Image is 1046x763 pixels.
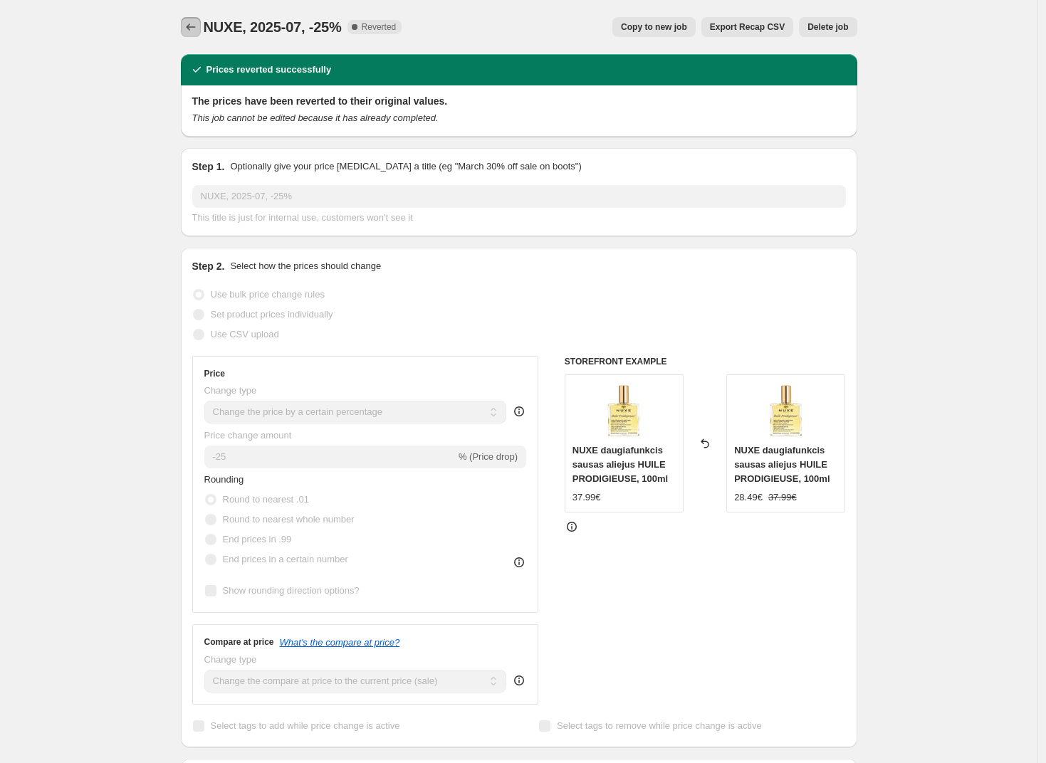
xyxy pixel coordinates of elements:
[612,17,696,37] button: Copy to new job
[595,382,652,439] img: 3264680009754-1_80x.jpg
[459,451,518,462] span: % (Price drop)
[204,430,292,441] span: Price change amount
[206,63,332,77] h2: Prices reverted successfully
[211,309,333,320] span: Set product prices individually
[572,490,601,505] div: 37.99€
[701,17,793,37] button: Export Recap CSV
[230,159,581,174] p: Optionally give your price [MEDICAL_DATA] a title (eg "March 30% off sale on boots")
[204,474,244,485] span: Rounding
[192,212,413,223] span: This title is just for internal use, customers won't see it
[734,490,763,505] div: 28.49€
[223,534,292,544] span: End prices in .99
[204,368,225,379] h3: Price
[181,17,201,37] button: Price change jobs
[512,404,526,419] div: help
[758,382,815,439] img: 3264680009754-1_80x.jpg
[807,21,848,33] span: Delete job
[565,356,846,367] h6: STOREFRONT EXAMPLE
[710,21,785,33] span: Export Recap CSV
[204,385,257,396] span: Change type
[621,21,687,33] span: Copy to new job
[799,17,857,37] button: Delete job
[280,637,400,648] button: What's the compare at price?
[572,445,668,484] span: NUXE daugiafunkcis sausas aliejus HUILE PRODIGIEUSE, 100ml
[230,259,381,273] p: Select how the prices should change
[223,554,348,564] span: End prices in a certain number
[223,585,360,596] span: Show rounding direction options?
[204,19,342,35] span: NUXE, 2025-07, -25%
[223,494,309,505] span: Round to nearest .01
[211,329,279,340] span: Use CSV upload
[512,673,526,688] div: help
[557,720,762,731] span: Select tags to remove while price change is active
[204,654,257,665] span: Change type
[768,490,797,505] strike: 37.99€
[734,445,830,484] span: NUXE daugiafunkcis sausas aliejus HUILE PRODIGIEUSE, 100ml
[192,112,439,123] i: This job cannot be edited because it has already completed.
[223,514,355,525] span: Round to nearest whole number
[192,259,225,273] h2: Step 2.
[362,21,397,33] span: Reverted
[204,446,456,468] input: -15
[211,720,400,731] span: Select tags to add while price change is active
[192,185,846,208] input: 30% off holiday sale
[192,94,846,108] h2: The prices have been reverted to their original values.
[192,159,225,174] h2: Step 1.
[211,289,325,300] span: Use bulk price change rules
[204,636,274,648] h3: Compare at price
